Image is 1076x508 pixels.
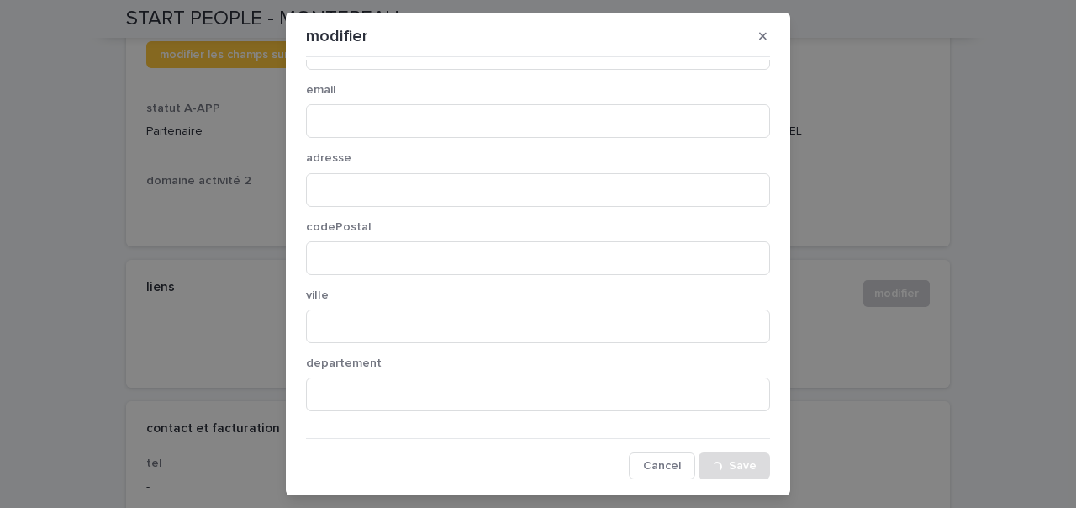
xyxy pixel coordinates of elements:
button: Save [699,452,770,479]
span: departement [306,357,382,369]
p: modifier [306,26,368,46]
span: Cancel [643,460,681,472]
span: email [306,84,336,96]
span: adresse [306,152,351,164]
span: ville [306,289,329,301]
span: Save [729,460,757,472]
button: Cancel [629,452,695,479]
span: codePostal [306,221,372,233]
